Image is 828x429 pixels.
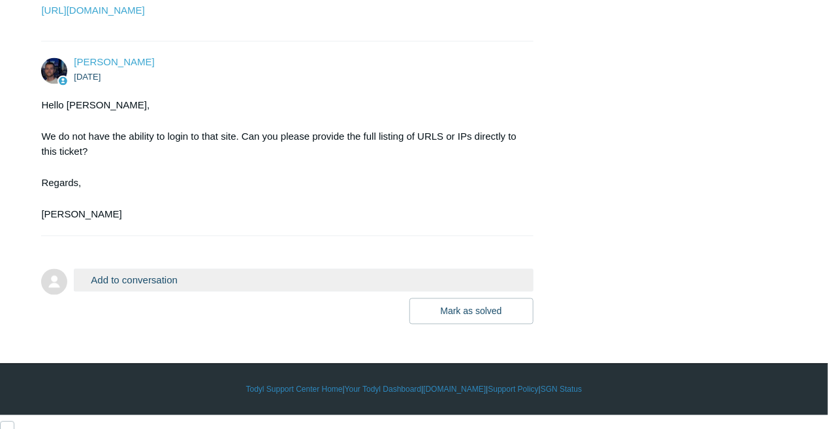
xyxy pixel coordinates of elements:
[541,384,582,396] a: SGN Status
[41,5,144,16] a: [URL][DOMAIN_NAME]
[345,384,421,396] a: Your Todyl Dashboard
[41,97,520,223] div: Hello [PERSON_NAME], We do not have the ability to login to that site. Can you please provide the...
[74,72,101,82] time: 09/12/2025, 16:45
[246,384,343,396] a: Todyl Support Center Home
[74,56,154,67] a: [PERSON_NAME]
[488,384,539,396] a: Support Policy
[74,269,533,292] button: Add to conversation
[409,298,533,325] button: Mark as solved
[41,384,786,396] div: | | | |
[74,56,154,67] span: Connor Davis
[423,384,486,396] a: [DOMAIN_NAME]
